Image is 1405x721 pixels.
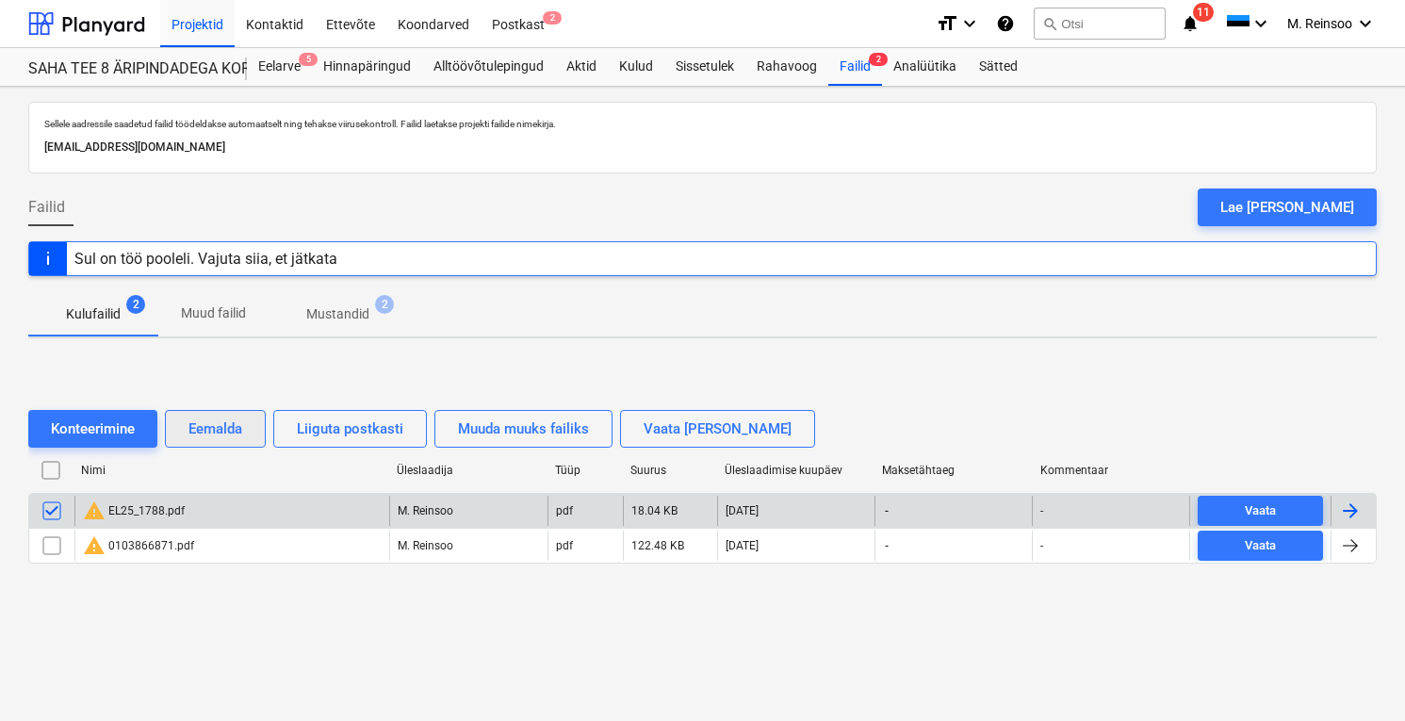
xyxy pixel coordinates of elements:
[936,12,958,35] i: format_size
[543,11,562,25] span: 2
[882,464,1025,477] div: Maksetähtaeg
[28,196,65,219] span: Failid
[83,500,106,522] span: warning
[631,539,684,552] div: 122.48 KB
[247,48,312,86] div: Eelarve
[1311,631,1405,721] iframe: Chat Widget
[1034,8,1166,40] button: Otsi
[297,417,403,441] div: Liiguta postkasti
[74,250,337,268] div: Sul on töö pooleli. Vajuta siia, et jätkata
[51,417,135,441] div: Konteerimine
[1198,531,1323,561] button: Vaata
[181,303,246,323] p: Muud failid
[608,48,664,86] a: Kulud
[1287,16,1352,31] span: M. Reinsoo
[644,417,792,441] div: Vaata [PERSON_NAME]
[299,53,318,66] span: 5
[1181,12,1200,35] i: notifications
[631,504,678,517] div: 18.04 KB
[66,304,121,324] p: Kulufailid
[1354,12,1377,35] i: keyboard_arrow_down
[165,410,266,448] button: Eemalda
[28,59,224,79] div: SAHA TEE 8 ÄRIPINDADEGA KORTERMAJA
[247,48,312,86] a: Eelarve5
[397,464,540,477] div: Üleslaadija
[126,295,145,314] span: 2
[1198,188,1377,226] button: Lae [PERSON_NAME]
[312,48,422,86] a: Hinnapäringud
[726,539,759,552] div: [DATE]
[726,504,759,517] div: [DATE]
[745,48,828,86] a: Rahavoog
[1040,464,1184,477] div: Kommentaar
[273,410,427,448] button: Liiguta postkasti
[556,504,573,517] div: pdf
[398,503,453,519] p: M. Reinsoo
[725,464,868,477] div: Üleslaadimise kuupäev
[28,410,157,448] button: Konteerimine
[83,534,194,557] div: 0103866871.pdf
[398,538,453,554] p: M. Reinsoo
[664,48,745,86] a: Sissetulek
[958,12,981,35] i: keyboard_arrow_down
[828,48,882,86] div: Failid
[83,534,106,557] span: warning
[458,417,589,441] div: Muuda muuks failiks
[44,118,1361,130] p: Sellele aadressile saadetud failid töödeldakse automaatselt ning tehakse viirusekontroll. Failid ...
[620,410,815,448] button: Vaata [PERSON_NAME]
[434,410,613,448] button: Muuda muuks failiks
[1040,539,1043,552] div: -
[1245,535,1276,557] div: Vaata
[968,48,1029,86] a: Sätted
[996,12,1015,35] i: Abikeskus
[83,500,185,522] div: EL25_1788.pdf
[44,138,1361,157] p: [EMAIL_ADDRESS][DOMAIN_NAME]
[422,48,555,86] a: Alltöövõtulepingud
[1250,12,1272,35] i: keyboard_arrow_down
[630,464,710,477] div: Suurus
[1220,195,1354,220] div: Lae [PERSON_NAME]
[828,48,882,86] a: Failid2
[188,417,242,441] div: Eemalda
[1193,3,1214,22] span: 11
[869,53,888,66] span: 2
[1042,16,1057,31] span: search
[375,295,394,314] span: 2
[1198,496,1323,526] button: Vaata
[81,464,382,477] div: Nimi
[1040,504,1043,517] div: -
[556,539,573,552] div: pdf
[555,464,615,477] div: Tüüp
[883,538,890,554] span: -
[882,48,968,86] a: Analüütika
[555,48,608,86] a: Aktid
[306,304,369,324] p: Mustandid
[1245,500,1276,522] div: Vaata
[883,503,890,519] span: -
